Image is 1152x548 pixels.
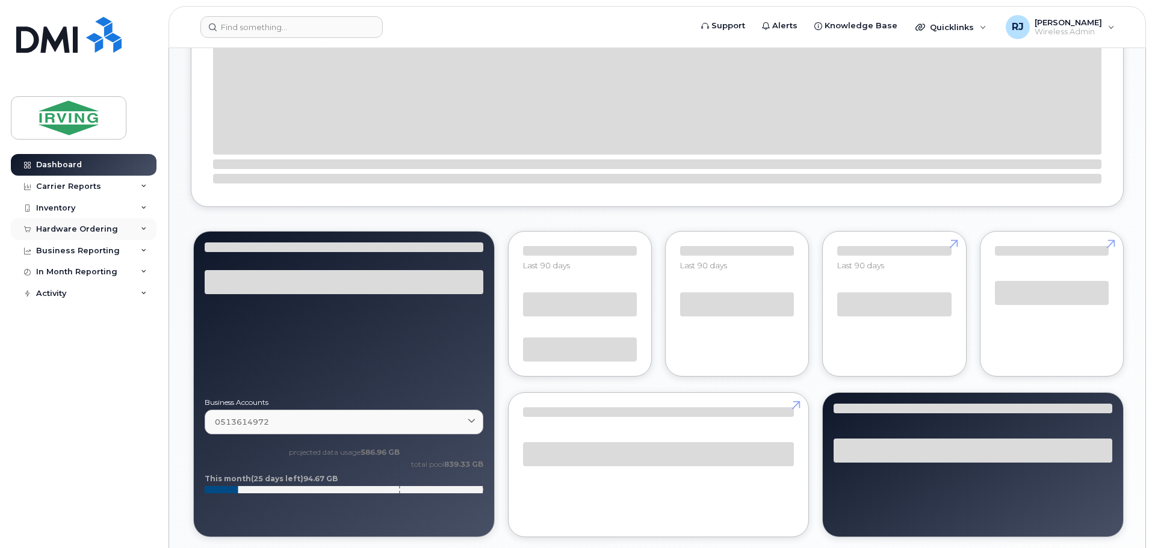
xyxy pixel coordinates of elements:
a: Knowledge Base [806,14,906,38]
span: [PERSON_NAME] [1035,17,1102,27]
span: Support [711,20,745,32]
span: Knowledge Base [825,20,897,32]
tspan: (25 days left) [251,474,303,483]
span: Last 90 days [680,260,727,270]
span: Last 90 days [523,260,570,270]
text: total pool [410,460,483,469]
span: Wireless Admin [1035,27,1102,37]
span: 0513614972 [215,416,269,428]
span: Alerts [772,20,797,32]
text: projected data usage [289,448,400,457]
a: Alerts [754,14,806,38]
input: Find something... [200,16,383,38]
a: Support [693,14,754,38]
div: Quicklinks [907,15,995,39]
tspan: 839.33 GB [444,460,483,469]
span: RJ [1012,20,1024,34]
tspan: 586.96 GB [361,448,400,457]
span: Quicklinks [930,22,974,32]
a: 0513614972 [205,410,483,434]
div: Ryan Johnson [997,15,1123,39]
label: Business Accounts [205,399,483,406]
span: Last 90 days [837,260,884,270]
tspan: This month [205,474,251,483]
tspan: 94.67 GB [303,474,338,483]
